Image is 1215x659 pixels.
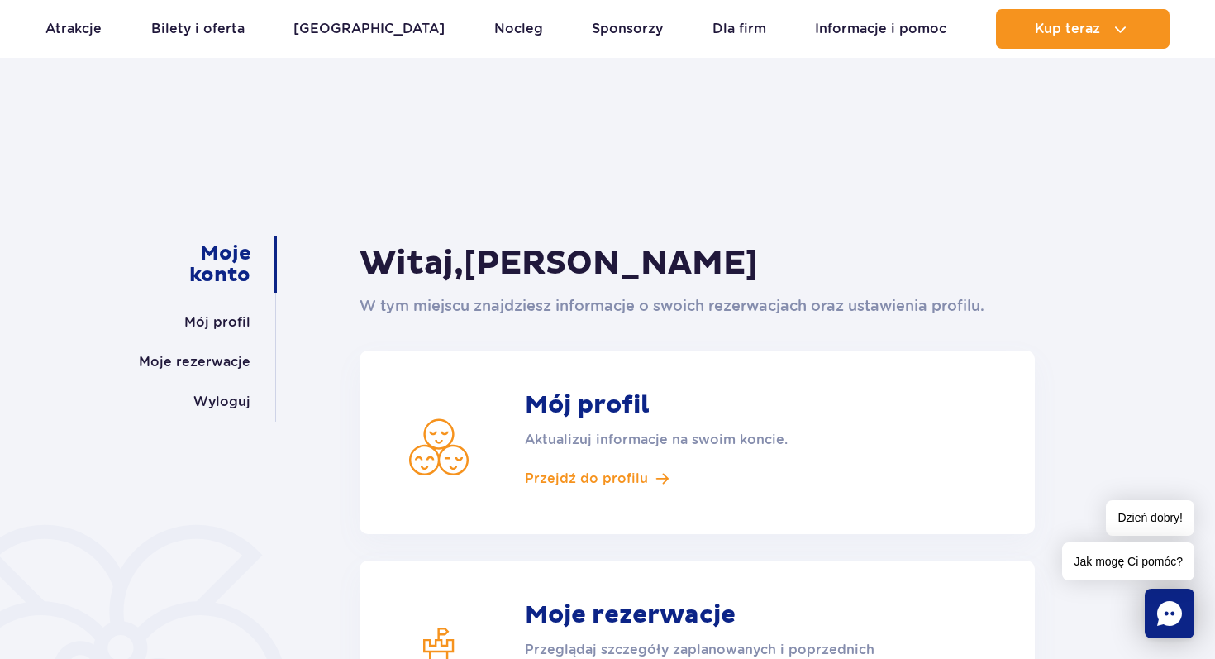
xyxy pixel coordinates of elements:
[525,470,913,488] a: Przejdź do profilu
[996,9,1170,49] button: Kup teraz
[143,236,250,293] a: Moje konto
[712,9,766,49] a: Dla firm
[293,9,445,49] a: [GEOGRAPHIC_DATA]
[525,390,913,420] strong: Mój profil
[592,9,663,49] a: Sponsorzy
[1062,542,1194,580] span: Jak mogę Ci pomóc?
[464,243,758,284] span: [PERSON_NAME]
[151,9,245,49] a: Bilety i oferta
[139,342,250,382] a: Moje rezerwacje
[525,470,648,488] span: Przejdź do profilu
[193,382,250,422] a: Wyloguj
[360,243,1035,284] h1: Witaj,
[815,9,946,49] a: Informacje i pomoc
[525,600,913,630] strong: Moje rezerwacje
[1106,500,1194,536] span: Dzień dobry!
[494,9,543,49] a: Nocleg
[1145,589,1194,638] div: Chat
[184,303,250,342] a: Mój profil
[360,294,1035,318] p: W tym miejscu znajdziesz informacje o swoich rezerwacjach oraz ustawienia profilu.
[1035,21,1100,36] span: Kup teraz
[45,9,102,49] a: Atrakcje
[525,430,913,450] p: Aktualizuj informacje na swoim koncie.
